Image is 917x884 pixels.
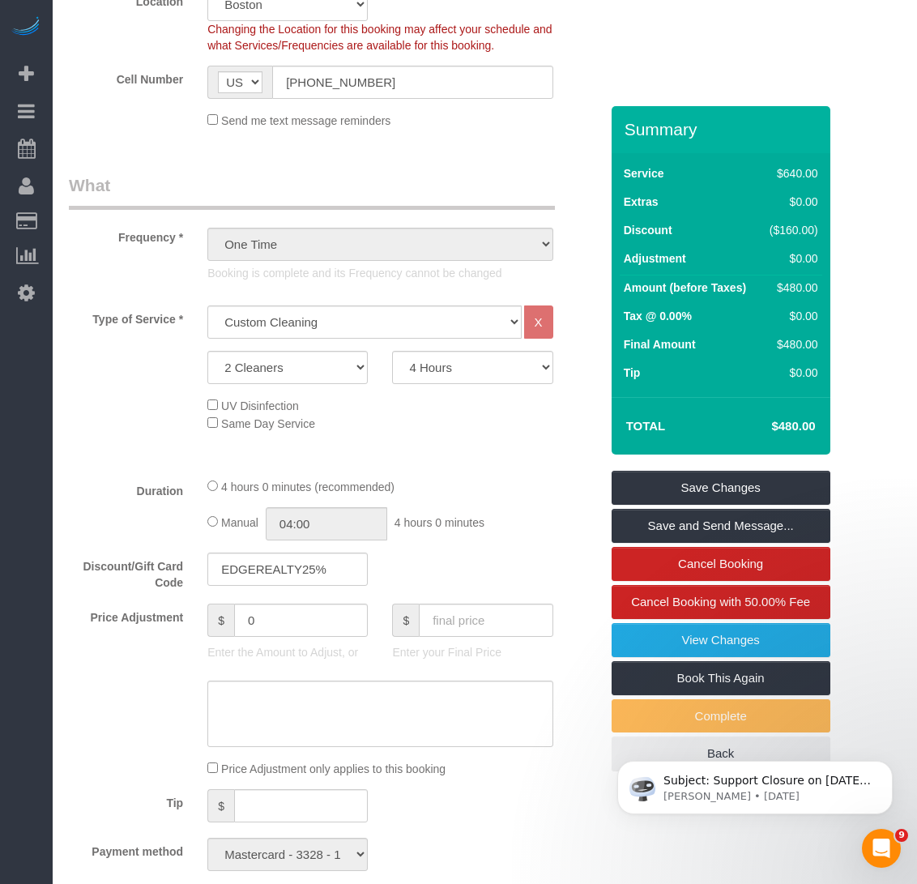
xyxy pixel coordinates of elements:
[624,165,664,181] label: Service
[392,644,552,660] p: Enter your Final Price
[221,114,390,127] span: Send me text message reminders
[57,305,195,327] label: Type of Service *
[765,308,818,324] div: $0.00
[765,165,818,181] div: $640.00
[57,553,195,591] label: Discount/Gift Card Code
[221,480,395,493] span: 4 hours 0 minutes (recommended)
[612,471,830,505] a: Save Changes
[723,420,815,433] h4: $480.00
[624,280,746,296] label: Amount (before Taxes)
[626,419,666,433] strong: Total
[221,516,258,529] span: Manual
[765,194,818,210] div: $0.00
[895,829,908,842] span: 9
[221,399,299,412] span: UV Disinfection
[631,595,810,609] span: Cancel Booking with 50.00% Fee
[207,23,552,52] span: Changing the Location for this booking may affect your schedule and what Services/Frequencies are...
[207,789,234,822] span: $
[272,66,552,99] input: Cell Number
[625,120,822,139] h3: Summary
[624,194,659,210] label: Extras
[395,516,484,529] span: 4 hours 0 minutes
[57,604,195,626] label: Price Adjustment
[10,16,42,39] img: Automaid Logo
[221,762,446,775] span: Price Adjustment only applies to this booking
[612,661,830,695] a: Book This Again
[624,365,641,381] label: Tip
[57,66,195,88] label: Cell Number
[612,509,830,543] a: Save and Send Message...
[612,585,830,619] a: Cancel Booking with 50.00% Fee
[392,604,419,637] span: $
[765,280,818,296] div: $480.00
[593,727,917,840] iframe: Intercom notifications message
[221,417,315,430] span: Same Day Service
[765,336,818,352] div: $480.00
[624,250,686,267] label: Adjustment
[57,838,195,860] label: Payment method
[207,604,234,637] span: $
[624,308,692,324] label: Tax @ 0.00%
[57,477,195,499] label: Duration
[765,250,818,267] div: $0.00
[207,265,552,281] p: Booking is complete and its Frequency cannot be changed
[207,644,368,660] p: Enter the Amount to Adjust, or
[624,222,672,238] label: Discount
[69,173,555,210] legend: What
[612,547,830,581] a: Cancel Booking
[765,365,818,381] div: $0.00
[624,336,696,352] label: Final Amount
[419,604,552,637] input: final price
[57,789,195,811] label: Tip
[765,222,818,238] div: ($160.00)
[862,829,901,868] iframe: Intercom live chat
[57,224,195,246] label: Frequency *
[612,623,830,657] a: View Changes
